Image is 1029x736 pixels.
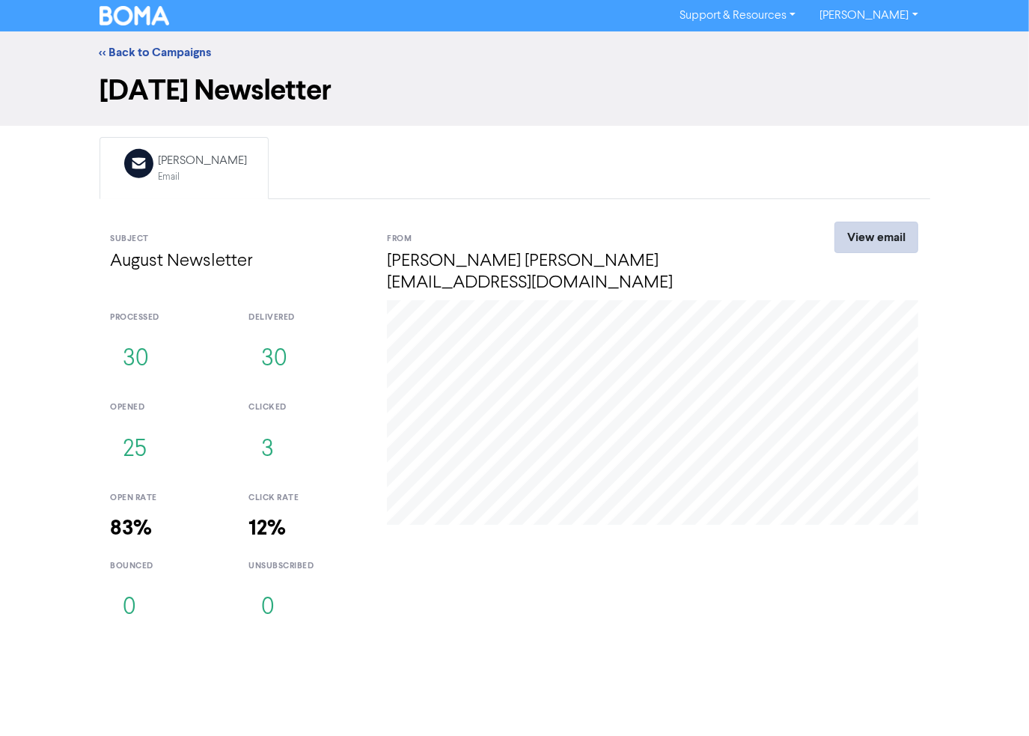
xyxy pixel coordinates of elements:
[668,4,807,28] a: Support & Resources
[111,560,227,573] div: bounced
[248,335,300,384] button: 30
[159,152,248,170] div: [PERSON_NAME]
[248,401,364,414] div: clicked
[111,335,162,384] button: 30
[111,311,227,324] div: processed
[159,170,248,184] div: Email
[100,6,170,25] img: BOMA Logo
[248,515,286,541] strong: 12%
[248,311,364,324] div: delivered
[111,492,227,505] div: open rate
[111,401,227,414] div: opened
[111,233,365,246] div: Subject
[248,583,287,633] button: 0
[387,233,780,246] div: From
[100,73,930,108] h1: [DATE] Newsletter
[111,251,365,273] h4: August Newsletter
[111,583,150,633] button: 0
[248,560,364,573] div: unsubscribed
[248,425,287,475] button: 3
[387,251,780,294] h4: [PERSON_NAME] [PERSON_NAME][EMAIL_ADDRESS][DOMAIN_NAME]
[111,515,153,541] strong: 83%
[954,664,1029,736] iframe: Chat Widget
[100,45,212,60] a: << Back to Campaigns
[111,425,160,475] button: 25
[248,492,364,505] div: click rate
[834,222,918,253] a: View email
[807,4,929,28] a: [PERSON_NAME]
